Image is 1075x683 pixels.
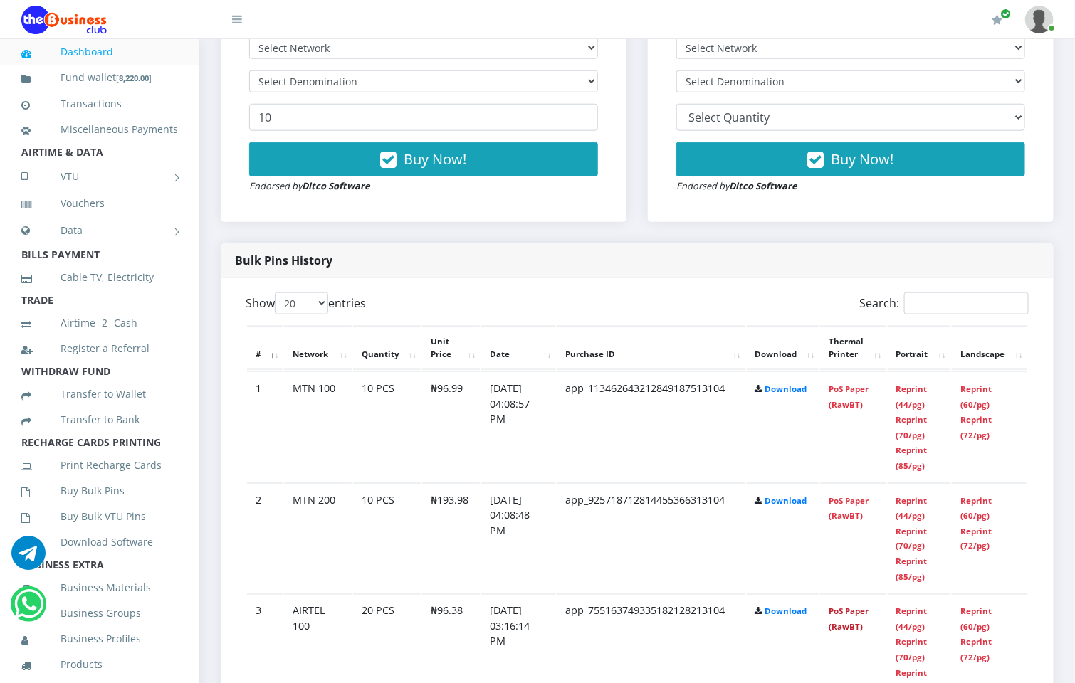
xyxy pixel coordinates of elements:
th: Landscape: activate to sort column ascending [952,326,1027,370]
a: Products [21,648,178,681]
input: Search: [904,292,1029,314]
a: Print Recharge Cards [21,449,178,482]
a: Reprint (85/pg) [896,556,928,583]
a: Reprint (72/pg) [960,526,992,552]
a: Download Software [21,526,178,558]
a: Business Profiles [21,623,178,655]
a: Download [765,495,807,506]
th: Quantity: activate to sort column ascending [353,326,421,370]
a: Data [21,213,178,248]
a: Transfer to Wallet [21,378,178,411]
a: Buy Bulk Pins [21,475,178,507]
a: Cable TV, Electricity [21,261,178,294]
a: Reprint (72/pg) [960,414,992,440]
strong: Ditco Software [302,179,370,192]
img: Logo [21,6,107,34]
a: Register a Referral [21,332,178,365]
small: [ ] [116,73,152,83]
th: Network: activate to sort column ascending [284,326,352,370]
td: ₦193.98 [422,483,481,593]
strong: Bulk Pins History [235,253,332,268]
th: Download: activate to sort column ascending [747,326,819,370]
input: Enter Quantity [249,104,598,131]
img: User [1025,6,1054,33]
td: 1 [247,371,283,482]
a: Reprint (44/pg) [896,495,928,521]
strong: Ditco Software [729,179,797,192]
select: Showentries [275,292,328,314]
a: Business Materials [21,571,178,604]
a: Reprint (60/pg) [960,495,992,521]
b: 8,220.00 [119,73,149,83]
a: PoS Paper (RawBT) [829,606,869,632]
a: Transfer to Bank [21,403,178,436]
span: Renew/Upgrade Subscription [1000,9,1011,19]
td: 2 [247,483,283,593]
a: Dashboard [21,36,178,68]
a: Reprint (72/pg) [960,637,992,663]
a: PoS Paper (RawBT) [829,383,869,410]
td: app_925718712814455366313104 [557,483,745,593]
td: app_113462643212849187513104 [557,371,745,482]
a: Vouchers [21,187,178,220]
a: Chat for support [14,598,43,621]
a: Download [765,383,807,394]
th: #: activate to sort column descending [247,326,283,370]
td: ₦96.99 [422,371,481,482]
a: PoS Paper (RawBT) [829,495,869,521]
a: Reprint (70/pg) [896,637,928,663]
span: Buy Now! [832,149,894,169]
th: Date: activate to sort column ascending [481,326,555,370]
a: Reprint (44/pg) [896,383,928,410]
a: Chat for support [11,546,46,570]
td: [DATE] 04:08:57 PM [481,371,555,482]
button: Buy Now! [249,142,598,176]
a: Download [765,606,807,617]
td: [DATE] 04:08:48 PM [481,483,555,593]
th: Purchase ID: activate to sort column ascending [557,326,745,370]
a: Buy Bulk VTU Pins [21,500,178,533]
a: Reprint (85/pg) [896,445,928,471]
small: Endorsed by [249,179,370,192]
span: Buy Now! [404,149,467,169]
a: Reprint (70/pg) [896,414,928,440]
a: Reprint (60/pg) [960,383,992,410]
a: Reprint (70/pg) [896,526,928,552]
small: Endorsed by [676,179,797,192]
a: Transactions [21,88,178,120]
a: Business Groups [21,597,178,630]
a: Reprint (44/pg) [896,606,928,632]
i: Renew/Upgrade Subscription [992,14,1002,26]
td: MTN 100 [284,371,352,482]
a: Reprint (60/pg) [960,606,992,632]
a: Fund wallet[8,220.00] [21,61,178,95]
th: Portrait: activate to sort column ascending [888,326,950,370]
td: 10 PCS [353,483,421,593]
label: Show entries [246,292,366,314]
a: VTU [21,159,178,194]
a: Miscellaneous Payments [21,113,178,146]
td: 10 PCS [353,371,421,482]
td: MTN 200 [284,483,352,593]
a: Airtime -2- Cash [21,307,178,339]
label: Search: [859,292,1029,314]
th: Unit Price: activate to sort column ascending [422,326,481,370]
button: Buy Now! [676,142,1025,176]
th: Thermal Printer: activate to sort column ascending [820,326,886,370]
